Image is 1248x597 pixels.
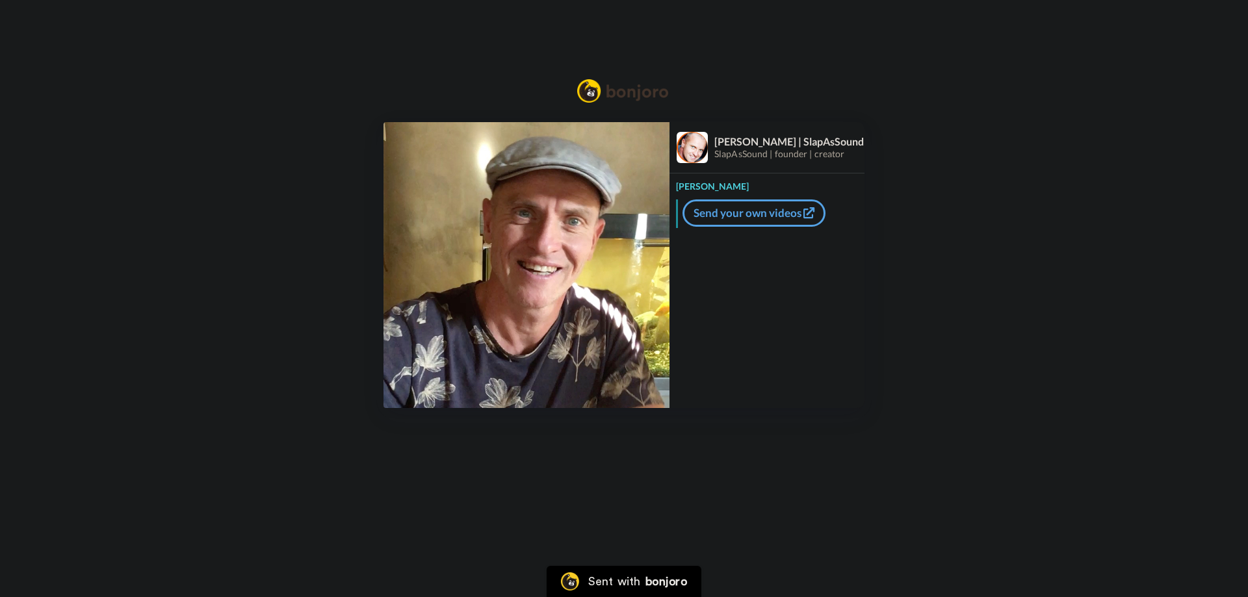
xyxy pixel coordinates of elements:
a: Send your own videos [682,199,825,227]
div: [PERSON_NAME] | SlapAsSound [714,135,864,147]
img: 2330988a-c006-4f6f-9010-4d173c815db4-thumb.jpg [383,122,669,408]
img: Profile Image [677,132,708,163]
img: Bonjoro Logo [577,79,668,103]
div: SlapAsSound | founder | creator [714,149,864,160]
div: [PERSON_NAME] [669,173,864,193]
